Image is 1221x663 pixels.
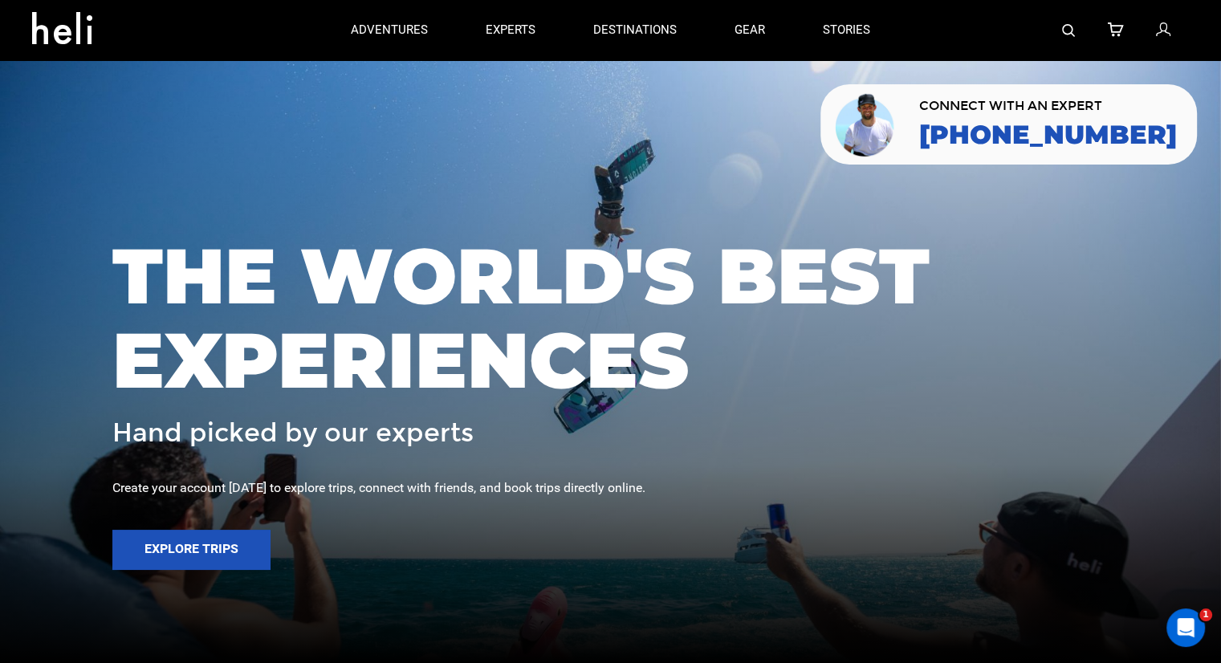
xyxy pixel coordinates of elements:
p: adventures [351,22,428,39]
span: Hand picked by our experts [112,419,474,447]
span: CONNECT WITH AN EXPERT [919,100,1177,112]
img: search-bar-icon.svg [1062,24,1075,37]
p: destinations [593,22,677,39]
div: Create your account [DATE] to explore trips, connect with friends, and book trips directly online. [112,479,1109,498]
p: experts [486,22,535,39]
iframe: Intercom live chat [1166,608,1205,647]
span: THE WORLD'S BEST EXPERIENCES [112,234,1109,403]
a: [PHONE_NUMBER] [919,120,1177,149]
button: Explore Trips [112,530,271,570]
img: contact our team [832,91,899,158]
span: 1 [1199,608,1212,621]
